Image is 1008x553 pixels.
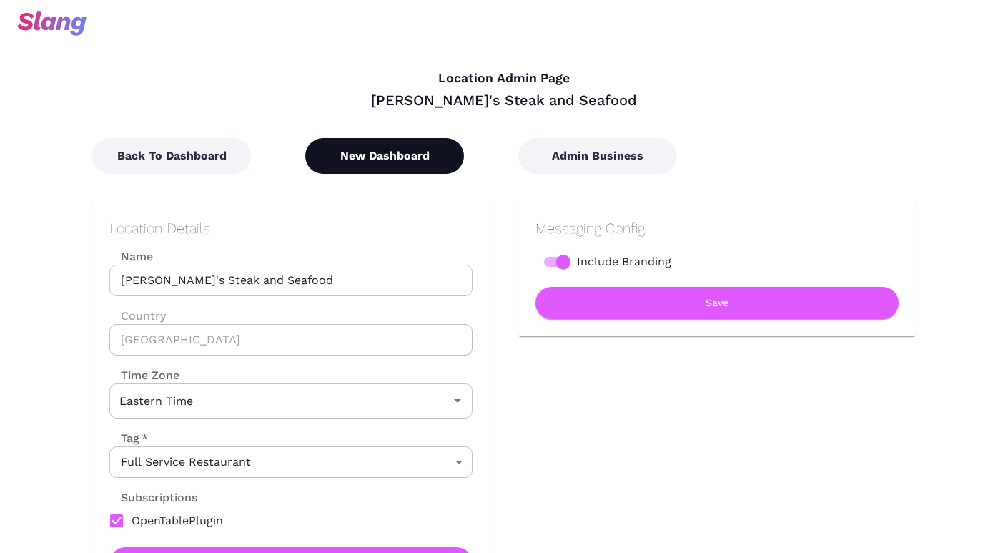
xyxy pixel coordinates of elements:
img: svg+xml;base64,PHN2ZyB3aWR0aD0iOTciIGhlaWdodD0iMzQiIHZpZXdCb3g9IjAgMCA5NyAzNCIgZmlsbD0ibm9uZSIgeG... [17,11,87,36]
button: Admin Business [518,138,677,174]
a: Admin Business [518,149,677,162]
span: Include Branding [577,253,671,270]
label: Subscriptions [109,489,197,506]
button: New Dashboard [305,138,464,174]
label: Time Zone [109,367,473,383]
div: [PERSON_NAME]'s Steak and Seafood [92,91,916,109]
button: Open [448,391,468,411]
a: Back To Dashboard [92,149,251,162]
label: Name [109,248,473,265]
span: OpenTablePlugin [132,512,223,529]
button: Save [535,287,899,319]
div: Full Service Restaurant [109,446,473,478]
h4: Location Admin Page [92,71,916,87]
a: New Dashboard [305,149,464,162]
label: Tag [109,430,148,446]
h2: Location Details [109,220,473,237]
button: Back To Dashboard [92,138,251,174]
label: Country [109,308,473,324]
h2: Messaging Config [535,220,899,237]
